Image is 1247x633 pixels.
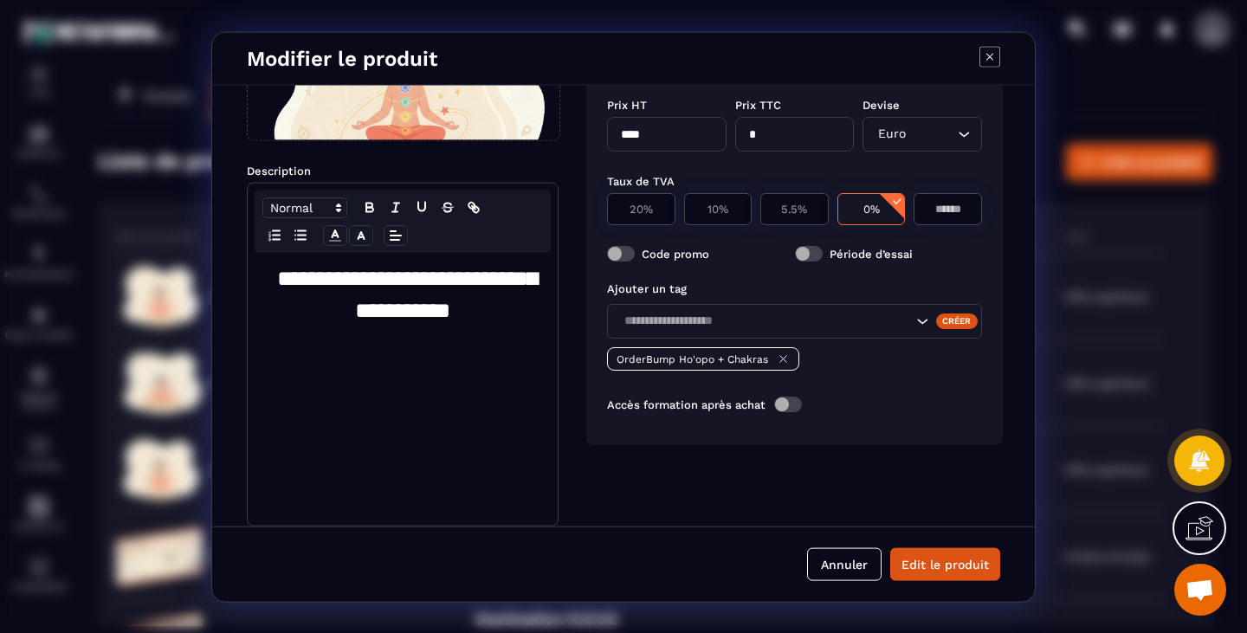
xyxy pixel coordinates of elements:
label: Ajouter un tag [607,281,687,294]
p: 0% [847,202,896,215]
p: 20% [617,202,666,215]
label: Description [247,164,311,177]
button: Annuler [807,547,882,580]
p: 5.5% [770,202,819,215]
p: 10% [694,202,743,215]
div: Search for option [607,303,982,338]
div: Créer [936,313,979,328]
div: Search for option [863,116,982,151]
label: Prix HT [607,98,647,111]
input: Search for option [618,311,912,330]
span: Euro [874,124,909,143]
input: Search for option [909,124,953,143]
label: Période d’essai [830,247,913,260]
h4: Modifier le produit [247,46,437,70]
div: Ouvrir le chat [1174,564,1226,616]
label: Devise [863,98,900,111]
button: Edit le produit [890,547,1000,580]
label: Accès formation après achat [607,397,766,410]
label: Prix TTC [735,98,781,111]
label: Code promo [642,247,709,260]
label: Taux de TVA [607,174,675,187]
p: OrderBump Ho'opo + Chakras [617,352,768,365]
